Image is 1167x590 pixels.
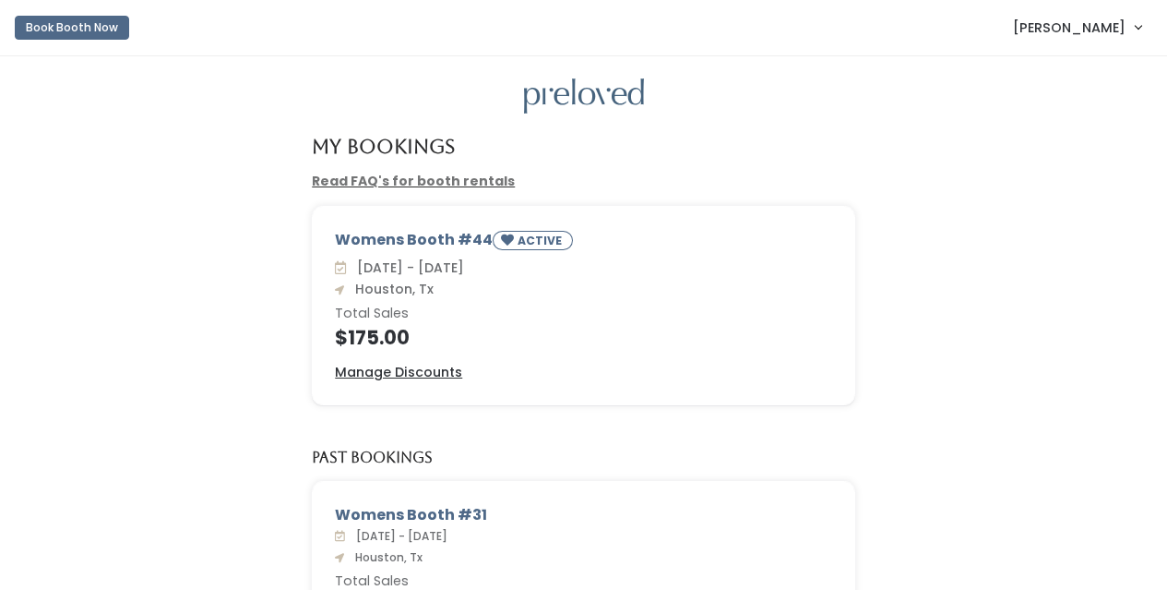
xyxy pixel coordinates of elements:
[335,307,832,321] h6: Total Sales
[335,363,462,381] u: Manage Discounts
[335,504,832,526] div: Womens Booth #31
[335,327,832,348] h4: $175.00
[349,528,447,544] span: [DATE] - [DATE]
[524,78,644,114] img: preloved logo
[994,7,1160,47] a: [PERSON_NAME]
[15,16,129,40] button: Book Booth Now
[1013,18,1125,38] span: [PERSON_NAME]
[312,136,455,157] h4: My Bookings
[350,259,464,277] span: [DATE] - [DATE]
[312,450,433,466] h5: Past Bookings
[15,7,129,48] a: Book Booth Now
[312,172,515,190] a: Read FAQ's for booth rentals
[518,233,566,248] small: ACTIVE
[335,574,832,589] h6: Total Sales
[348,280,434,298] span: Houston, Tx
[335,363,462,382] a: Manage Discounts
[348,549,423,565] span: Houston, Tx
[335,229,832,258] div: Womens Booth #44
